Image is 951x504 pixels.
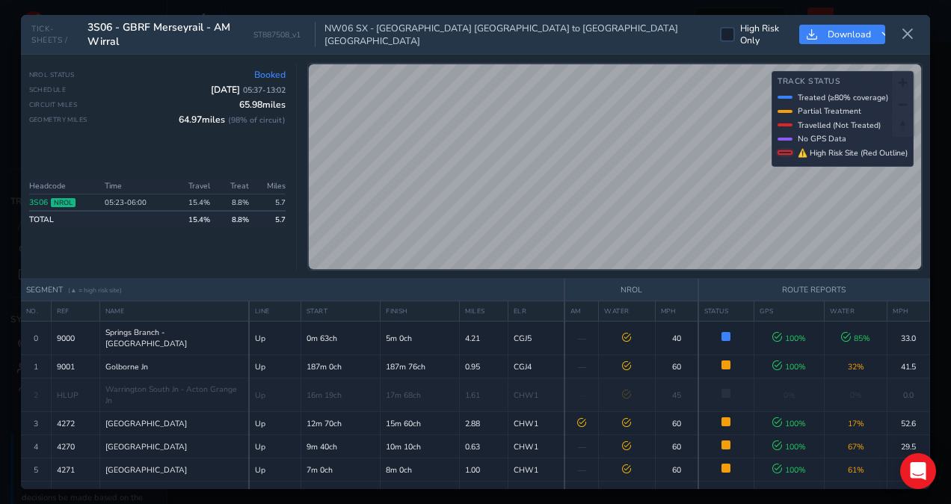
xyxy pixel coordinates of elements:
[381,301,460,322] th: FINISH
[655,378,698,412] td: 45
[249,322,301,355] td: Up
[381,412,460,435] td: 15m 60ch
[105,384,244,406] span: Warrington South Jn - Acton Grange Jn
[655,355,698,378] td: 60
[460,301,508,322] th: MILES
[381,355,460,378] td: 187m 76ch
[460,355,508,378] td: 0.95
[301,301,380,322] th: START
[179,114,286,126] span: 64.97 miles
[824,301,887,322] th: WATER
[754,301,825,322] th: GPS
[508,435,564,458] td: CHW1
[841,333,870,344] span: 85 %
[848,418,864,429] span: 17 %
[599,301,655,322] th: WATER
[215,178,253,194] th: Treat
[887,322,930,355] td: 33.0
[798,92,888,103] span: Treated (≥80% coverage)
[381,435,460,458] td: 10m 10ch
[508,301,564,322] th: ELR
[253,211,286,227] td: 5.7
[215,194,253,211] td: 8.8%
[249,378,301,412] td: Up
[228,114,286,126] span: ( 98 % of circuit)
[578,390,586,401] span: —
[887,301,930,322] th: MPH
[887,412,930,435] td: 52.6
[381,322,460,355] td: 5m 0ch
[798,120,881,131] span: Travelled (Not Treated)
[171,178,214,194] th: Travel
[798,133,846,144] span: No GPS Data
[698,301,754,322] th: STATUS
[253,178,286,194] th: Miles
[655,301,698,322] th: MPH
[211,84,286,96] span: [DATE]
[249,412,301,435] td: Up
[655,435,698,458] td: 60
[508,412,564,435] td: CHW1
[698,279,930,301] th: ROUTE REPORTS
[460,322,508,355] td: 4.21
[21,279,564,301] th: SEGMENT
[239,99,286,111] span: 65.98 miles
[887,378,930,412] td: 0.0
[301,412,380,435] td: 12m 70ch
[460,378,508,412] td: 1.61
[460,412,508,435] td: 2.88
[249,355,301,378] td: Up
[105,327,244,349] span: Springs Branch - [GEOGRAPHIC_DATA]
[171,194,214,211] td: 15.4 %
[253,194,286,211] td: 5.7
[772,418,806,429] span: 100 %
[564,301,599,322] th: AM
[249,301,301,322] th: LINE
[301,435,380,458] td: 9m 40ch
[508,355,564,378] td: CGJ4
[798,147,908,159] span: ⚠ High Risk Site (Red Outline)
[99,301,249,322] th: NAME
[381,378,460,412] td: 17m 68ch
[784,390,795,401] span: 0%
[772,441,806,452] span: 100 %
[848,441,864,452] span: 67 %
[655,412,698,435] td: 60
[301,322,380,355] td: 0m 63ch
[460,435,508,458] td: 0.63
[772,333,806,344] span: 100 %
[900,453,936,489] div: Open Intercom Messenger
[578,333,586,344] span: —
[564,279,698,301] th: NROL
[215,211,253,227] td: 8.8 %
[249,435,301,458] td: Up
[578,441,586,452] span: —
[778,77,908,87] h4: Track Status
[301,378,380,412] td: 16m 19ch
[508,378,564,412] td: CHW1
[309,64,922,271] canvas: Map
[655,322,698,355] td: 40
[848,361,864,372] span: 32 %
[887,435,930,458] td: 29.5
[578,361,586,372] span: —
[798,105,861,117] span: Partial Treatment
[772,361,806,372] span: 100 %
[243,84,286,96] span: 05:37 - 13:02
[850,390,862,401] span: 0%
[508,322,564,355] td: CGJ5
[887,355,930,378] td: 41.5
[301,355,380,378] td: 187m 0ch
[171,211,214,227] td: 15.4 %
